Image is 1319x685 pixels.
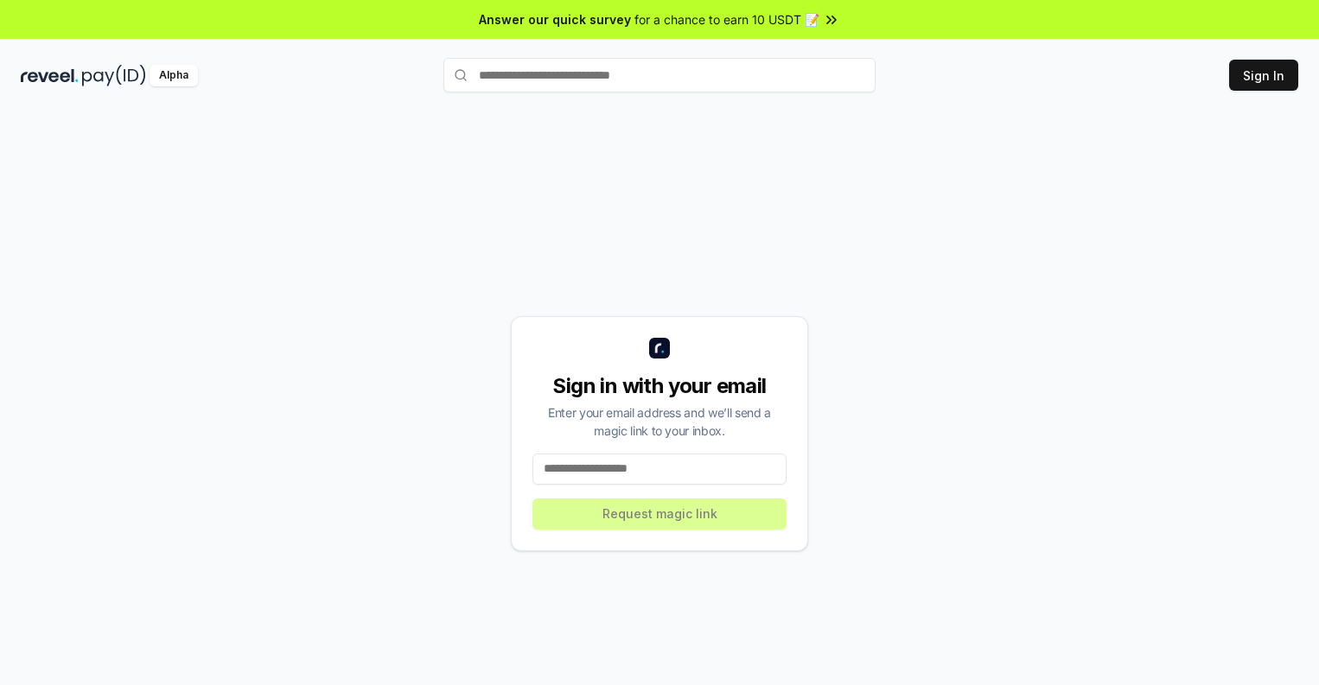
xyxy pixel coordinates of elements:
[634,10,819,29] span: for a chance to earn 10 USDT 📝
[649,338,670,358] img: logo_small
[21,65,79,86] img: reveel_dark
[82,65,146,86] img: pay_id
[1229,60,1298,91] button: Sign In
[532,403,787,440] div: Enter your email address and we’ll send a magic link to your inbox.
[479,10,631,29] span: Answer our quick survey
[150,65,198,86] div: Alpha
[532,372,787,400] div: Sign in with your email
